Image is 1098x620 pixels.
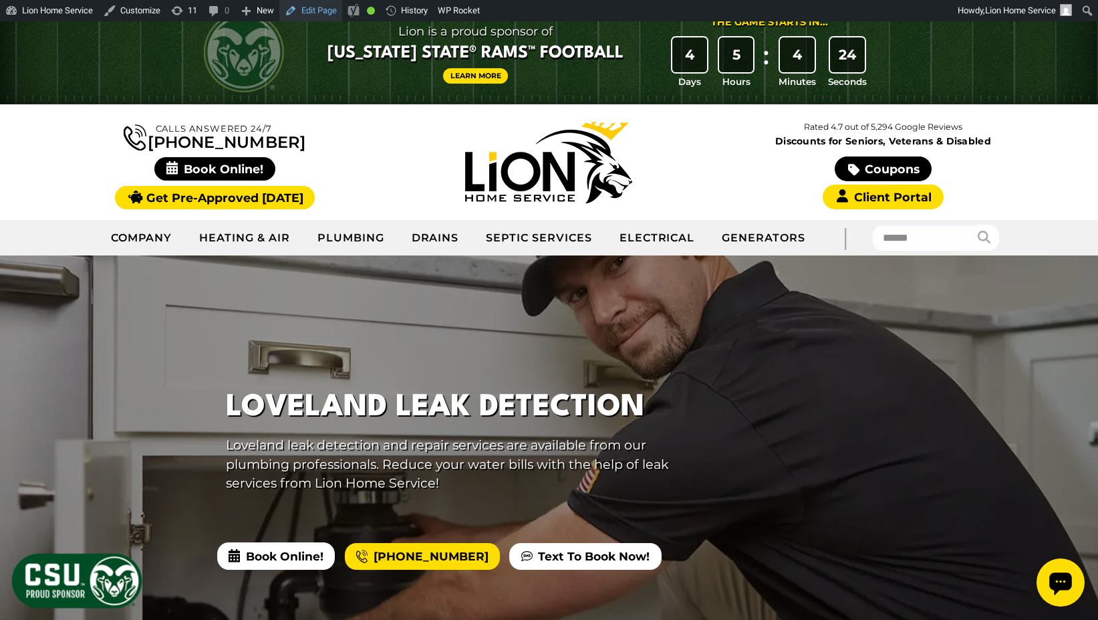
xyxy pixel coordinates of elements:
div: | [819,220,872,255]
a: Learn More [443,68,509,84]
a: Coupons [835,157,931,181]
div: Good [367,7,375,15]
div: The Game Starts in... [711,15,828,30]
a: Plumbing [304,221,398,255]
div: 4 [780,37,815,72]
a: Company [98,221,186,255]
a: Client Portal [823,185,943,209]
span: Lion is a proud sponsor of [327,21,624,42]
a: Septic Services [472,221,605,255]
a: Drains [398,221,473,255]
div: Open chat widget [5,5,53,54]
img: Lion Home Service [465,122,632,203]
span: Minutes [779,75,816,88]
div: 5 [719,37,754,72]
span: [US_STATE] State® Rams™ Football [327,42,624,65]
span: Days [678,75,701,88]
a: Heating & Air [186,221,303,255]
span: Lion Home Service [985,5,1056,15]
div: 4 [672,37,707,72]
a: Get Pre-Approved [DATE] [115,186,315,209]
a: [PHONE_NUMBER] [124,122,305,150]
a: Generators [708,221,819,255]
span: Book Online! [217,542,335,569]
h1: Loveland Leak Detection [226,385,712,430]
img: CSU Sponsor Badge [10,552,144,610]
span: Discounts for Seniors, Veterans & Disabled [719,136,1048,146]
a: [PHONE_NUMBER] [345,543,500,570]
p: Loveland leak detection and repair services are available from our plumbing professionals. Reduce... [226,435,712,493]
span: Seconds [828,75,867,88]
a: Electrical [606,221,709,255]
div: 24 [830,37,865,72]
img: CSU Rams logo [204,12,284,92]
span: Book Online! [154,157,275,181]
a: Text To Book Now! [509,543,661,570]
div: : [759,37,773,89]
span: Hours [722,75,750,88]
p: Rated 4.7 out of 5,294 Google Reviews [716,120,1050,134]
